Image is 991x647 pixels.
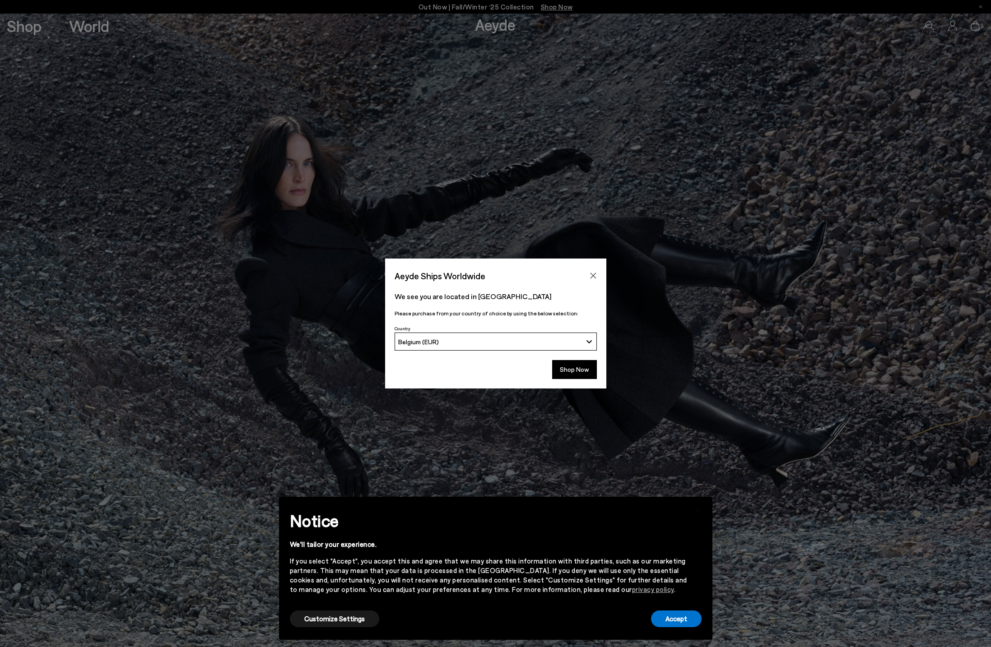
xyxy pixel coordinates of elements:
[290,556,687,594] div: If you select "Accept", you accept this and agree that we may share this information with third p...
[395,326,410,331] span: Country
[651,610,702,627] button: Accept
[586,269,600,282] button: Close
[398,338,439,346] span: Belgium (EUR)
[290,610,379,627] button: Customize Settings
[290,540,687,549] div: We'll tailor your experience.
[395,309,597,318] p: Please purchase from your country of choice by using the below selection:
[687,499,709,521] button: Close this notice
[695,504,701,517] span: ×
[395,291,597,302] p: We see you are located in [GEOGRAPHIC_DATA]
[552,360,597,379] button: Shop Now
[395,268,485,284] span: Aeyde Ships Worldwide
[632,585,674,593] a: privacy policy
[290,509,687,532] h2: Notice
